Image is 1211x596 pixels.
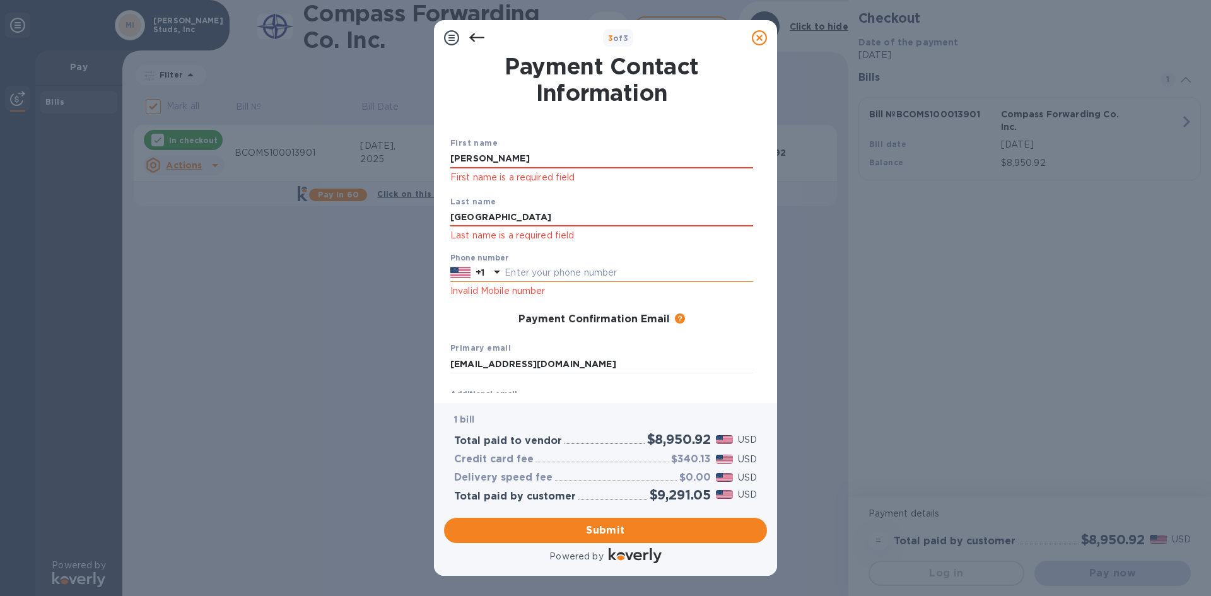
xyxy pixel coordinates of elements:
p: +1 [476,266,484,279]
h3: Credit card fee [454,453,534,465]
input: Enter your last name [450,208,753,227]
input: Enter your first name [450,149,753,168]
input: Enter your primary name [450,354,753,373]
p: Invalid Mobile number [450,284,753,298]
img: USD [716,473,733,482]
span: Submit [454,523,757,538]
b: of 3 [608,33,629,43]
img: USD [716,490,733,499]
img: Logo [609,548,662,563]
label: Phone number [450,254,508,262]
p: First name is a required field [450,170,753,185]
p: USD [738,471,757,484]
input: Enter your phone number [505,264,753,283]
h3: $0.00 [679,472,711,484]
h3: $340.13 [671,453,711,465]
b: First name [450,138,498,148]
p: Powered by [549,550,603,563]
p: USD [738,433,757,447]
label: Additional email [450,390,517,398]
b: Primary email [450,343,511,353]
h1: Payment Contact Information [450,53,753,106]
h2: $9,291.05 [650,487,711,503]
h3: Total paid by customer [454,491,576,503]
img: USD [716,435,733,444]
h3: Payment Confirmation Email [518,313,670,325]
h3: Delivery speed fee [454,472,553,484]
h2: $8,950.92 [647,431,711,447]
h3: Total paid to vendor [454,435,562,447]
p: Last name is a required field [450,228,753,243]
img: US [450,266,471,279]
button: Submit [444,518,767,543]
b: 1 bill [454,414,474,424]
p: USD [738,453,757,466]
b: Last name [450,197,496,206]
p: USD [738,488,757,501]
img: USD [716,455,733,464]
span: 3 [608,33,613,43]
